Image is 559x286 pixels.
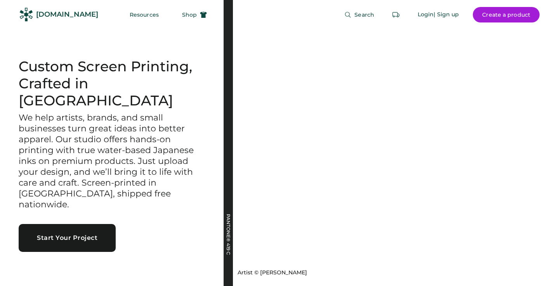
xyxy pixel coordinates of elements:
h3: We help artists, brands, and small businesses turn great ideas into better apparel. Our studio of... [19,112,205,210]
button: Create a product [473,7,540,22]
button: Start Your Project [19,224,116,252]
h1: Custom Screen Printing, Crafted in [GEOGRAPHIC_DATA] [19,58,205,109]
div: Login [418,11,434,19]
button: Search [335,7,384,22]
div: [DOMAIN_NAME] [36,10,98,19]
div: | Sign up [434,11,459,19]
a: Artist © [PERSON_NAME] [234,266,307,277]
span: Shop [182,12,197,17]
div: Artist © [PERSON_NAME] [238,269,307,277]
button: Shop [173,7,216,22]
button: Retrieve an order [388,7,404,22]
img: Rendered Logo - Screens [19,8,33,21]
span: Search [354,12,374,17]
button: Resources [120,7,168,22]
